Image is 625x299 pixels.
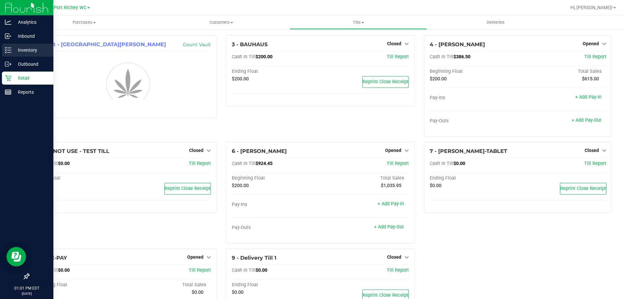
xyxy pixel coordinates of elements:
a: Deliveries [427,16,564,29]
span: Cash In Till [232,54,256,60]
a: Customers [153,16,290,29]
span: Closed [387,41,401,46]
inline-svg: Reports [5,89,11,95]
div: Beginning Float [34,282,123,288]
inline-svg: Inventory [5,47,11,53]
div: Beginning Float [430,69,518,75]
span: $0.00 [256,267,267,273]
span: Closed [585,148,599,153]
span: Deliveries [478,20,513,25]
button: Reprint Close Receipt [164,183,211,195]
span: Cash In Till [430,54,453,60]
a: Purchases [16,16,153,29]
a: Till Report [584,161,606,166]
button: Reprint Close Receipt [362,76,409,88]
span: 3 - BAUHAUS [232,41,268,48]
span: Purchases [16,20,153,25]
a: + Add Pay-In [575,94,602,100]
div: Pay-Outs [430,118,518,124]
div: Pay-Ins [430,95,518,101]
a: + Add Pay-Out [374,224,404,230]
p: Inbound [11,32,50,40]
a: Till Report [584,54,606,60]
div: Ending Float [232,69,320,75]
div: Beginning Float [232,175,320,181]
p: Retail [11,74,50,82]
span: Closed [189,148,203,153]
span: Cash In Till [232,267,256,273]
span: $200.00 [256,54,272,60]
span: Opened [385,148,401,153]
span: New Port Richey WC [43,5,87,10]
span: Cash In Till [232,161,256,166]
span: $200.00 [232,76,249,82]
div: Total Sales [518,69,606,75]
span: 1 - Vault - [GEOGRAPHIC_DATA][PERSON_NAME] [34,41,166,48]
span: $386.50 [453,54,470,60]
span: $0.00 [430,183,441,188]
p: Outbound [11,60,50,68]
span: Reprint Close Receipt [165,186,211,191]
p: [DATE] [3,291,50,296]
div: Total Sales [123,282,211,288]
span: $924.45 [256,161,272,166]
span: 4 - [PERSON_NAME] [430,41,485,48]
span: 6 - [PERSON_NAME] [232,148,287,154]
span: Opened [187,254,203,260]
span: $615.00 [582,76,599,82]
button: Reprint Close Receipt [560,183,606,195]
div: Pay-Outs [232,225,320,231]
iframe: Resource center [7,247,26,266]
span: Reprint Close Receipt [560,186,606,191]
a: + Add Pay-In [378,201,404,207]
a: Till Report [387,267,409,273]
div: Ending Float [34,175,123,181]
span: $200.00 [232,183,249,188]
span: 7 - [PERSON_NAME]-TABLET [430,148,507,154]
span: 5 - DO NOT USE - TEST TILL [34,148,109,154]
inline-svg: Retail [5,75,11,81]
a: Till Report [387,54,409,60]
span: $200.00 [430,76,447,82]
span: $1,035.95 [381,183,401,188]
p: 01:01 PM EDT [3,285,50,291]
a: + Add Pay-Out [572,117,602,123]
p: Reports [11,88,50,96]
div: Ending Float [232,282,320,288]
inline-svg: Analytics [5,19,11,25]
a: Till Report [189,161,211,166]
span: Reprint Close Receipt [363,292,409,298]
span: $0.00 [232,290,243,295]
a: Tills [290,16,427,29]
a: Count Vault [183,42,211,48]
span: Hi, [PERSON_NAME]! [570,5,613,10]
span: $0.00 [192,290,203,295]
div: Total Sales [320,175,409,181]
span: Cash In Till [430,161,453,166]
p: Inventory [11,46,50,54]
span: $0.00 [58,161,70,166]
span: $0.00 [58,267,70,273]
p: Analytics [11,18,50,26]
span: Closed [387,254,401,260]
span: $0.00 [453,161,465,166]
span: Opened [583,41,599,46]
span: Tills [290,20,426,25]
a: Till Report [189,267,211,273]
inline-svg: Outbound [5,61,11,67]
span: Reprint Close Receipt [363,79,409,85]
div: Ending Float [430,175,518,181]
span: Customers [153,20,289,25]
span: 9 - Delivery Till 1 [232,255,276,261]
div: Pay-Ins [232,202,320,208]
inline-svg: Inbound [5,33,11,39]
a: Till Report [387,161,409,166]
